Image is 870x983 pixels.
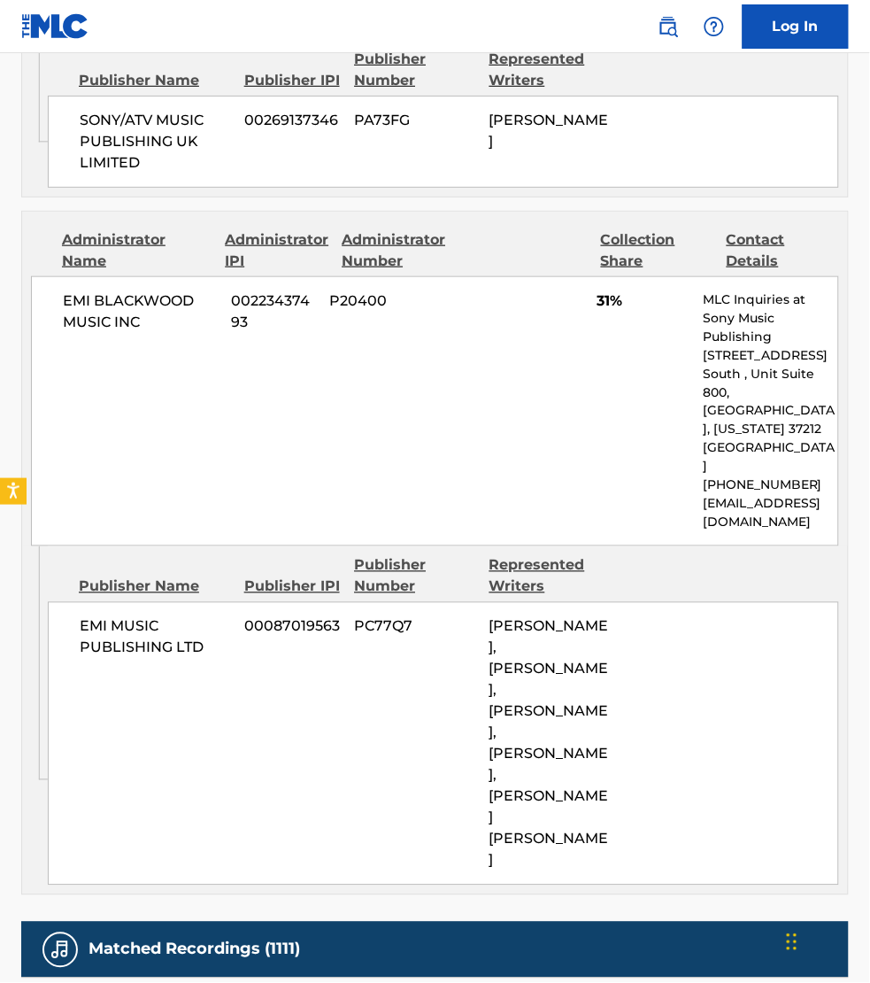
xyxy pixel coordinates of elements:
span: 00223437493 [231,290,316,333]
div: Represented Writers [489,555,611,598]
span: 31% [597,290,689,312]
div: Administrator Name [62,229,212,272]
div: Administrator IPI [225,229,328,272]
span: P20400 [330,290,446,312]
div: Represented Writers [489,49,611,91]
span: EMI BLACKWOOD MUSIC INC [63,290,218,333]
a: Public Search [651,9,686,44]
div: Help [697,9,732,44]
div: Publisher Number [354,49,475,91]
span: 00087019563 [244,616,341,638]
div: Drag [787,916,797,969]
span: PA73FG [355,110,476,131]
span: [PERSON_NAME], [PERSON_NAME], [PERSON_NAME], [PERSON_NAME], [PERSON_NAME] [PERSON_NAME] [489,618,609,869]
span: [PERSON_NAME] [489,112,609,150]
span: EMI MUSIC PUBLISHING LTD [80,616,231,659]
div: Publisher Number [354,555,475,598]
div: Publisher Name [79,70,231,91]
p: [GEOGRAPHIC_DATA], [US_STATE] 37212 [703,402,838,439]
div: Administrator Number [342,229,454,272]
div: Collection Share [601,229,713,272]
p: [GEOGRAPHIC_DATA] [703,439,838,476]
span: PC77Q7 [355,616,476,638]
p: [PHONE_NUMBER] [703,476,838,495]
div: Contact Details [727,229,839,272]
img: Matched Recordings [50,940,71,961]
img: search [658,16,679,37]
p: MLC Inquiries at Sony Music Publishing [703,290,838,346]
a: Log In [743,4,849,49]
img: MLC Logo [21,13,89,39]
div: Publisher IPI [244,70,342,91]
div: Publisher Name [79,577,231,598]
p: [EMAIL_ADDRESS][DOMAIN_NAME] [703,495,838,532]
img: help [704,16,725,37]
span: 00269137346 [244,110,341,131]
h5: Matched Recordings (1111) [89,940,300,960]
span: SONY/ATV MUSIC PUBLISHING UK LIMITED [80,110,231,174]
iframe: Chat Widget [781,898,870,983]
div: Publisher IPI [244,577,342,598]
p: [STREET_ADDRESS] South , Unit Suite 800, [703,346,838,402]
